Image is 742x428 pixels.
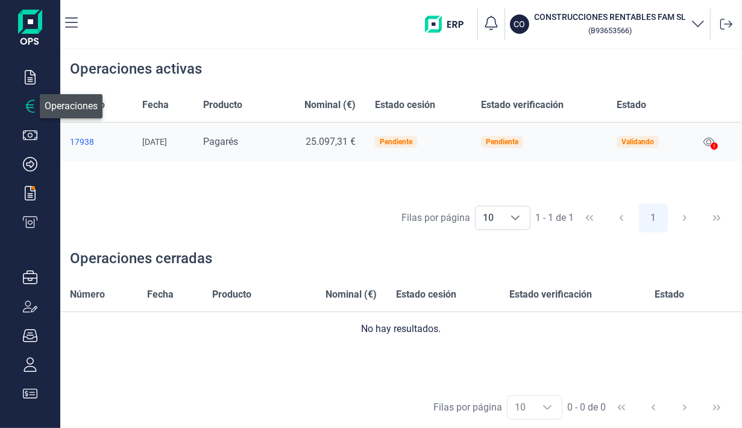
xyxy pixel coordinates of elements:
img: Logo de aplicación [18,10,42,48]
div: Choose [533,396,562,419]
div: Filas por página [401,211,470,225]
div: Pendiente [486,138,518,145]
span: Estado [655,287,684,302]
button: Next Page [670,203,699,232]
div: No hay resultados. [70,322,732,336]
img: erp [425,16,473,33]
span: Pagarés [203,136,238,147]
div: [DATE] [142,137,184,147]
button: Previous Page [607,203,636,232]
button: Last Page [702,393,731,422]
div: Operaciones activas [70,59,202,78]
span: Nominal (€) [325,287,377,302]
button: Next Page [670,393,699,422]
button: COCONSTRUCCIONES RENTABLES FAM SL (B93653566) [510,11,705,37]
span: Número [70,98,105,112]
span: Estado verificación [481,98,564,112]
a: 17938 [70,137,123,147]
span: Estado verificación [509,287,592,302]
div: Operaciones cerradas [70,249,212,268]
span: Fecha [142,98,169,112]
span: 1 - 1 de 1 [535,213,574,223]
span: Fecha [147,287,174,302]
span: 0 - 0 de 0 [567,403,606,412]
div: Pendiente [380,138,412,145]
div: Choose [501,206,530,229]
button: Last Page [702,203,731,232]
small: Copiar cif [588,26,632,35]
button: Page 1 [639,203,668,232]
span: Número [70,287,105,302]
button: First Page [607,393,636,422]
div: Filas por página [433,400,502,415]
p: CO [514,18,526,30]
button: Previous Page [639,393,668,422]
span: Nominal (€) [304,98,356,112]
span: Producto [203,98,242,112]
span: Estado cesión [375,98,435,112]
span: Estado cesión [396,287,456,302]
h3: CONSTRUCCIONES RENTABLES FAM SL [534,11,686,23]
span: 10 [476,206,501,229]
button: First Page [575,203,604,232]
div: Validando [621,138,654,145]
span: Producto [212,287,251,302]
span: 25.097,31 € [306,136,356,147]
span: Estado [617,98,646,112]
